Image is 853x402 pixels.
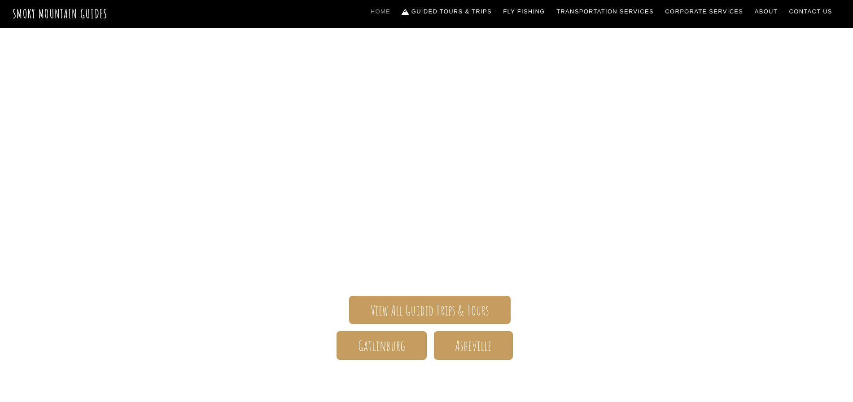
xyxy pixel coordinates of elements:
[358,341,406,350] span: Gatlinburg
[786,2,836,21] a: Contact Us
[500,2,549,21] a: Fly Fishing
[166,374,687,396] h1: Your adventure starts here.
[337,331,426,359] a: Gatlinburg
[166,200,687,269] span: The ONLY one-stop, full Service Guide Company for the Gatlinburg and [GEOGRAPHIC_DATA] side of th...
[398,2,495,21] a: Guided Tours & Trips
[434,331,513,359] a: Asheville
[166,156,687,200] span: Smoky Mountain Guides
[13,6,108,21] a: Smoky Mountain Guides
[371,306,490,315] span: View All Guided Trips & Tours
[751,2,781,21] a: About
[367,2,394,21] a: Home
[553,2,657,21] a: Transportation Services
[662,2,747,21] a: Corporate Services
[455,341,491,350] span: Asheville
[349,296,510,324] a: View All Guided Trips & Tours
